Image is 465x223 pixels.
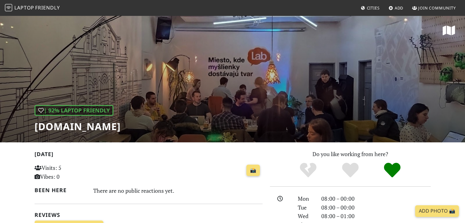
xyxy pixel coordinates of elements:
span: Cities [367,5,380,11]
h2: Been here [35,187,86,193]
div: | 92% Laptop Friendly [35,105,113,116]
h1: [DOMAIN_NAME] [35,121,121,132]
p: Visits: 5 Vibes: 0 [35,163,106,181]
p: Do you like working from here? [270,150,431,159]
span: Friendly [35,4,60,11]
div: 08:00 – 01:00 [318,212,434,221]
div: 08:00 – 00:00 [318,194,434,203]
img: LaptopFriendly [5,4,12,11]
div: There are no public reactions yet. [93,186,263,196]
div: Yes [329,162,371,179]
div: 08:00 – 00:00 [318,203,434,212]
a: 📸 [246,165,260,176]
div: No [287,162,329,179]
span: Add [395,5,404,11]
span: Join Community [418,5,456,11]
a: Cities [358,2,382,13]
a: LaptopFriendly LaptopFriendly [5,3,60,13]
div: Tue [294,203,317,212]
h2: Reviews [35,212,263,218]
div: Definitely! [371,162,413,179]
span: Laptop [14,4,34,11]
a: Add [386,2,406,13]
a: Add Photo 📸 [415,205,459,217]
div: Mon [294,194,317,203]
h2: [DATE] [35,151,263,160]
div: Wed [294,212,317,221]
a: Join Community [410,2,458,13]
